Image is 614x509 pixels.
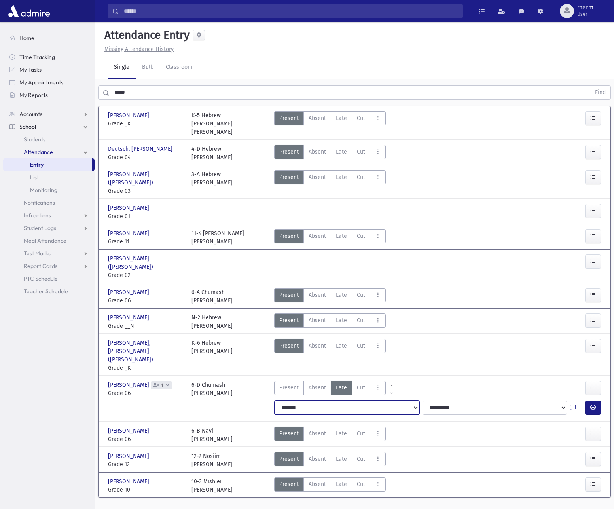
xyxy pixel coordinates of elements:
span: [PERSON_NAME] [108,381,151,389]
span: Present [279,455,299,463]
span: Present [279,148,299,156]
a: Notifications [3,196,95,209]
span: Accounts [19,110,42,118]
span: Cut [357,232,365,240]
span: [PERSON_NAME] [108,229,151,237]
span: Present [279,232,299,240]
span: Absent [309,316,326,325]
span: [PERSON_NAME] [108,452,151,460]
span: Cut [357,316,365,325]
span: Grade 01 [108,212,184,220]
span: Absent [309,342,326,350]
span: PTC Schedule [24,275,58,282]
a: Entry [3,158,92,171]
div: K-6 Hebrew [PERSON_NAME] [191,339,233,372]
span: Absent [309,429,326,438]
span: [PERSON_NAME] [108,477,151,486]
span: Notifications [24,199,55,206]
span: Present [279,316,299,325]
span: [PERSON_NAME], [PERSON_NAME] ([PERSON_NAME]) [108,339,184,364]
span: Cut [357,342,365,350]
a: School [3,120,95,133]
span: Grade 12 [108,460,184,469]
a: Missing Attendance History [101,46,174,53]
div: 6-D Chumash [PERSON_NAME] [191,381,233,397]
span: Late [336,316,347,325]
span: Late [336,173,347,181]
span: Home [19,34,34,42]
a: Report Cards [3,260,95,272]
a: Student Logs [3,222,95,234]
div: AttTypes [274,427,386,443]
span: Late [336,342,347,350]
div: AttTypes [274,288,386,305]
span: Cut [357,291,365,299]
div: AttTypes [274,477,386,494]
a: My Appointments [3,76,95,89]
input: Search [119,4,462,18]
span: Grade 04 [108,153,184,161]
span: Cut [357,173,365,181]
span: Cut [357,148,365,156]
span: Absent [309,173,326,181]
span: My Reports [19,91,48,99]
span: Late [336,291,347,299]
span: Monitoring [30,186,57,194]
span: Grade 06 [108,435,184,443]
span: Late [336,384,347,392]
span: Time Tracking [19,53,55,61]
span: Absent [309,480,326,488]
span: Grade 06 [108,389,184,397]
button: Find [590,86,610,99]
div: AttTypes [274,452,386,469]
span: Late [336,114,347,122]
span: School [19,123,36,130]
img: AdmirePro [6,3,52,19]
div: 12-2 Nosiim [PERSON_NAME] [191,452,233,469]
div: AttTypes [274,170,386,195]
span: [PERSON_NAME] ([PERSON_NAME]) [108,170,184,187]
a: Bulk [136,57,159,79]
span: [PERSON_NAME] [108,288,151,296]
span: [PERSON_NAME] ([PERSON_NAME]) [108,255,184,271]
span: Report Cards [24,262,57,270]
span: Absent [309,148,326,156]
u: Missing Attendance History [104,46,174,53]
a: My Tasks [3,63,95,76]
a: Infractions [3,209,95,222]
span: Present [279,173,299,181]
span: Grade __N [108,322,184,330]
span: Late [336,232,347,240]
span: [PERSON_NAME] [108,427,151,435]
span: Absent [309,114,326,122]
span: Late [336,429,347,438]
a: Single [108,57,136,79]
span: Absent [309,384,326,392]
a: Students [3,133,95,146]
span: Infractions [24,212,51,219]
div: 4-D Hebrew [PERSON_NAME] [191,145,233,161]
span: Grade 10 [108,486,184,494]
span: User [577,11,593,17]
div: 6-B Navi [PERSON_NAME] [191,427,233,443]
a: Monitoring [3,184,95,196]
span: Present [279,480,299,488]
span: List [30,174,39,181]
span: Late [336,480,347,488]
a: Time Tracking [3,51,95,63]
span: Meal Attendance [24,237,66,244]
div: AttTypes [274,229,386,246]
a: Attendance [3,146,95,158]
span: Cut [357,480,365,488]
span: Cut [357,455,365,463]
span: Absent [309,291,326,299]
a: List [3,171,95,184]
div: AttTypes [274,111,386,136]
span: Present [279,291,299,299]
span: Cut [357,384,365,392]
span: Grade 11 [108,237,184,246]
span: Teacher Schedule [24,288,68,295]
div: K-5 Hebrew [PERSON_NAME] [PERSON_NAME] [191,111,267,136]
span: Late [336,148,347,156]
a: Home [3,32,95,44]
